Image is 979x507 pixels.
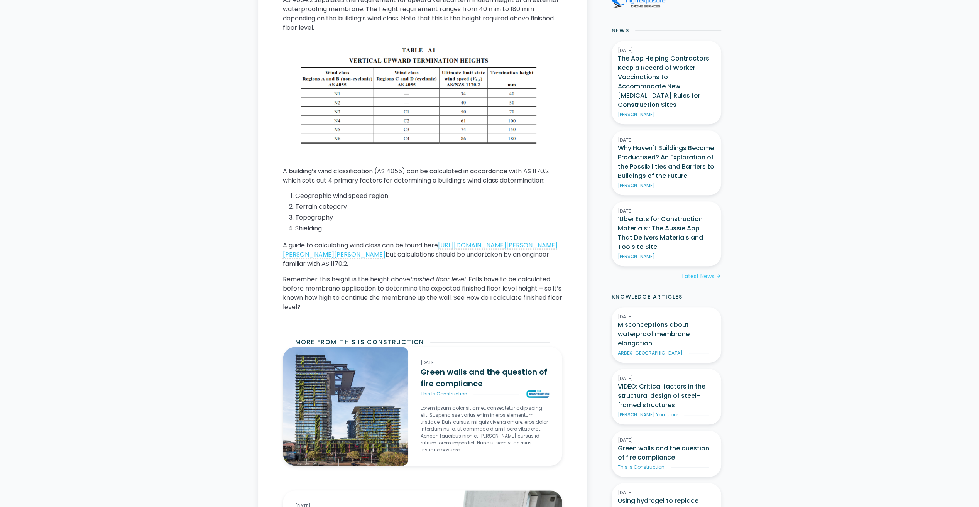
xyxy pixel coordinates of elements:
[612,130,721,195] a: [DATE]Why Haven't Buildings Become Productised? An Exploration of the Possibilities and Barriers ...
[612,41,721,124] a: [DATE]The App Helping Contractors Keep a Record of Worker Vaccinations to Accommodate New [MEDICA...
[618,54,715,110] h3: The App Helping Contractors Keep a Record of Worker Vaccinations to Accommodate New [MEDICAL_DATA...
[612,369,721,424] a: [DATE]VIDEO: Critical factors in the structural design of steel-framed structures[PERSON_NAME] Yo...
[526,389,550,399] img: Green walls and the question of fire compliance
[421,359,550,366] div: [DATE]
[618,208,715,215] div: [DATE]
[295,338,337,347] h2: More from
[618,489,715,496] div: [DATE]
[682,272,721,281] a: Latest Newsarrow_forward
[340,338,424,347] h2: This Is Construction
[618,182,655,189] div: [PERSON_NAME]
[421,366,550,389] h3: Green walls and the question of fire compliance
[618,320,715,348] h3: Misconceptions about waterproof membrane elongation
[421,390,467,397] div: This Is Construction
[612,307,721,363] a: [DATE]Misconceptions about waterproof membrane elongationARDEX [GEOGRAPHIC_DATA]
[618,411,678,418] div: [PERSON_NAME] YouTuber
[618,253,655,260] div: [PERSON_NAME]
[612,27,629,35] h2: News
[618,444,715,462] h3: Green walls and the question of fire compliance
[618,144,715,181] h3: Why Haven't Buildings Become Productised? An Exploration of the Possibilities and Barriers to Bui...
[618,464,665,471] div: This Is Construction
[283,241,558,259] a: [URL][DOMAIN_NAME][PERSON_NAME][PERSON_NAME][PERSON_NAME]
[618,47,715,54] div: [DATE]
[618,215,715,252] h3: ‘Uber Eats for Construction Materials’: The Aussie App That Delivers Materials and Tools to Site
[612,293,683,301] h2: Knowledge Articles
[295,224,562,233] li: Shielding
[682,272,714,281] div: Latest News
[421,405,550,453] p: Lorem ipsum dolor sit amet, consectetur adipiscing elit. Suspendisse varius enim in eros elementu...
[716,273,721,281] div: arrow_forward
[283,347,409,466] img: Green walls and the question of fire compliance
[295,202,562,211] li: Terrain category
[618,375,715,382] div: [DATE]
[410,275,466,284] em: finished floor level
[295,191,562,201] li: Geographic wind speed region
[612,201,721,266] a: [DATE]‘Uber Eats for Construction Materials’: The Aussie App That Delivers Materials and Tools to...
[618,350,683,357] div: ARDEX [GEOGRAPHIC_DATA]
[408,347,562,466] a: [DATE]Green walls and the question of fire complianceThis Is ConstructionGreen walls and the ques...
[618,137,715,144] div: [DATE]
[283,275,562,312] p: Remember this height is the height above . Falls have to be calculated before membrane applicatio...
[618,382,715,410] h3: VIDEO: Critical factors in the structural design of steel-framed structures
[612,431,721,477] a: [DATE]Green walls and the question of fire complianceThis Is Construction
[618,313,715,320] div: [DATE]
[618,437,715,444] div: [DATE]
[283,241,562,269] p: A guide to calculating wind class can be found here but calculations should be undertaken by an e...
[283,167,562,185] p: A building’s wind classification (AS 4055) can be calculated in accordance with AS 1170.2 which s...
[295,213,562,222] li: Topography
[618,111,655,118] div: [PERSON_NAME]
